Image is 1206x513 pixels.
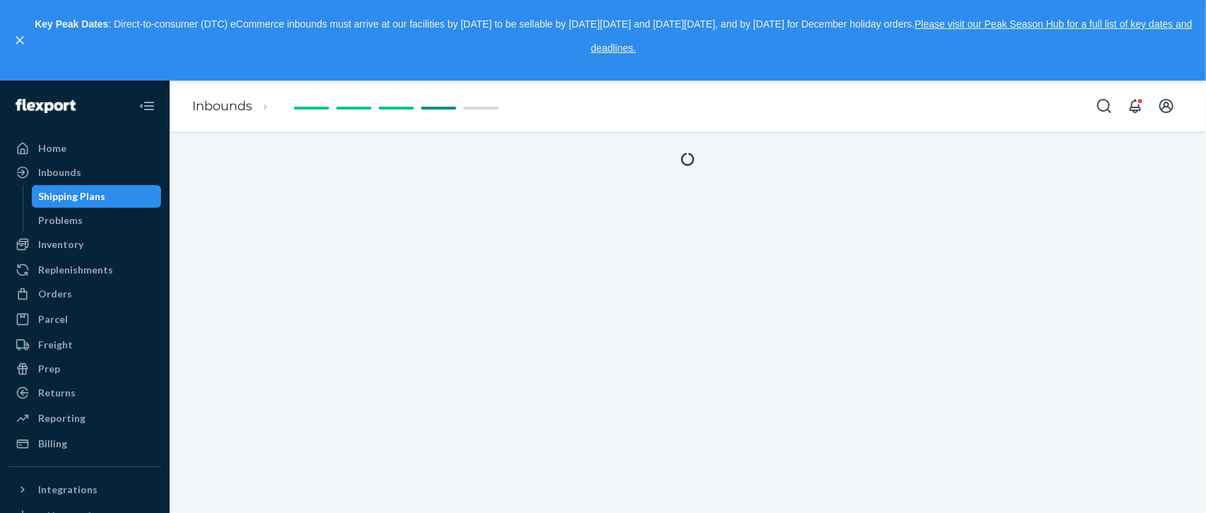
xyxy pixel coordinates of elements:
a: Orders [8,283,161,305]
button: Open notifications [1121,92,1149,120]
a: Returns [8,382,161,404]
div: Prep [38,362,60,376]
div: Inventory [38,237,83,252]
a: Shipping Plans [32,185,162,208]
a: Inventory [8,233,161,256]
a: Inbounds [8,161,161,184]
div: Home [38,141,66,155]
strong: Key Peak Dates [35,18,108,30]
img: Flexport logo [16,99,76,113]
a: Inbounds [192,98,252,114]
ol: breadcrumbs [181,85,290,127]
div: Freight [38,338,73,352]
div: Shipping Plans [39,189,106,204]
div: Replenishments [38,263,113,277]
a: Problems [32,209,162,232]
div: Inbounds [38,165,81,179]
div: Parcel [38,312,68,326]
button: Close Navigation [133,92,161,120]
div: Reporting [38,411,85,425]
div: Billing [38,437,67,451]
div: Returns [38,386,76,400]
a: Billing [8,432,161,455]
button: Open Search Box [1090,92,1118,120]
a: Parcel [8,308,161,331]
div: Orders [38,287,72,301]
a: Reporting [8,407,161,430]
button: close, [13,33,27,47]
a: Replenishments [8,259,161,281]
p: : Direct-to-consumer (DTC) eCommerce inbounds must arrive at our facilities by [DATE] to be sella... [34,13,1193,60]
button: Open account menu [1152,92,1181,120]
a: Prep [8,358,161,380]
a: Freight [8,334,161,356]
div: Integrations [38,483,97,497]
a: Home [8,137,161,160]
div: Problems [39,213,83,228]
a: Please visit our Peak Season Hub for a full list of key dates and deadlines. [591,18,1193,54]
button: Integrations [8,478,161,501]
